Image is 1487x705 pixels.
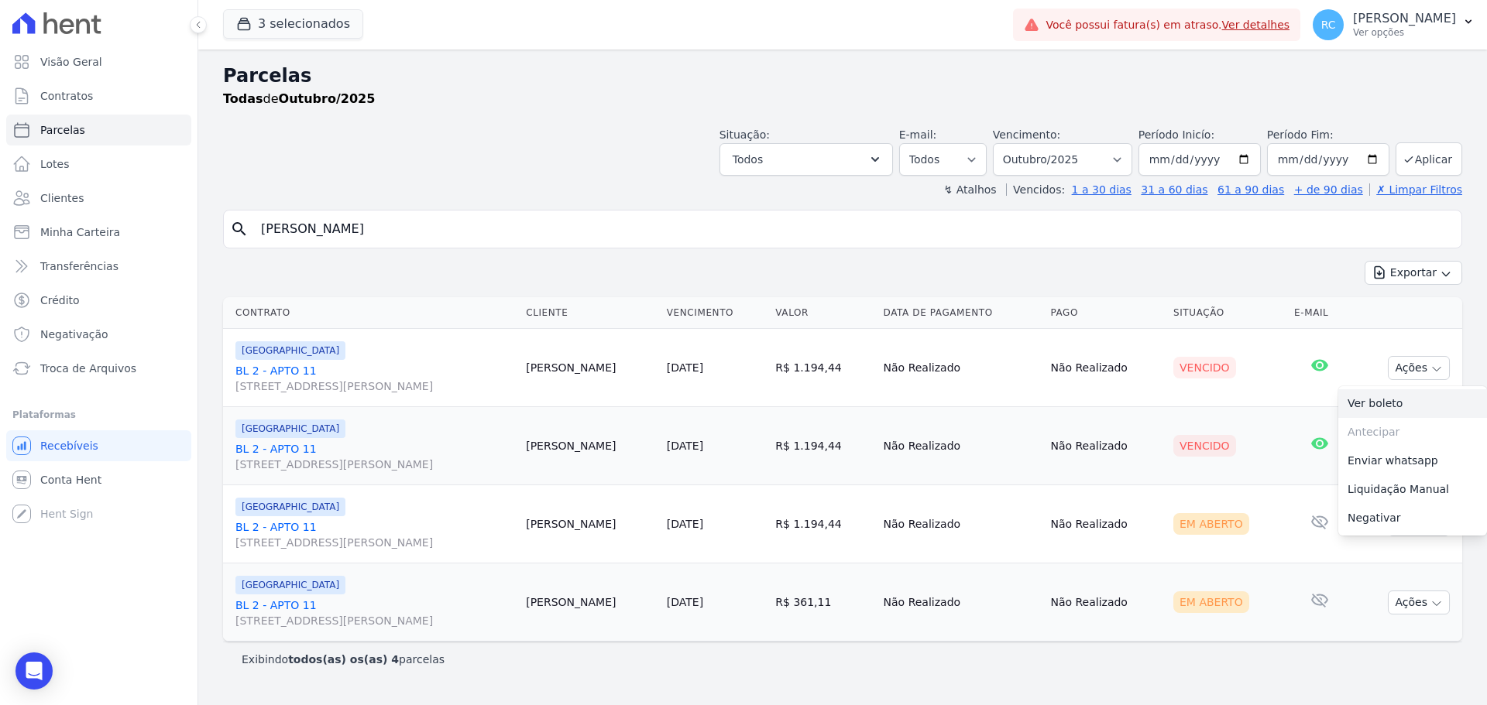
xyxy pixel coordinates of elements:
[6,149,191,180] a: Lotes
[40,190,84,206] span: Clientes
[235,576,345,594] span: [GEOGRAPHIC_DATA]
[235,613,513,628] span: [STREET_ADDRESS][PERSON_NAME]
[235,378,513,394] span: [STREET_ADDRESS][PERSON_NAME]
[719,128,770,141] label: Situação:
[1044,407,1167,485] td: Não Realizado
[1353,26,1456,39] p: Ver opções
[223,62,1462,90] h2: Parcelas
[1173,513,1249,535] div: Em Aberto
[40,156,70,172] span: Lotes
[520,407,661,485] td: [PERSON_NAME]
[1300,3,1487,46] button: RC [PERSON_NAME] Ver opções
[1365,261,1462,285] button: Exportar
[719,143,893,176] button: Todos
[235,441,513,472] a: BL 2 - APTO 11[STREET_ADDRESS][PERSON_NAME]
[40,293,80,308] span: Crédito
[943,183,996,196] label: ↯ Atalhos
[661,297,770,329] th: Vencimento
[242,652,445,667] p: Exibindo parcelas
[223,90,375,108] p: de
[1288,297,1352,329] th: E-mail
[877,485,1045,563] td: Não Realizado
[1338,389,1487,418] a: Ver boleto
[899,128,937,141] label: E-mail:
[733,150,763,169] span: Todos
[1353,11,1456,26] p: [PERSON_NAME]
[235,597,513,628] a: BL 2 - APTO 11[STREET_ADDRESS][PERSON_NAME]
[6,353,191,384] a: Troca de Arquivos
[520,485,661,563] td: [PERSON_NAME]
[235,519,513,550] a: BL 2 - APTO 11[STREET_ADDRESS][PERSON_NAME]
[1369,183,1462,196] a: ✗ Limpar Filtros
[1173,435,1236,457] div: Vencido
[1138,128,1214,141] label: Período Inicío:
[223,9,363,39] button: 3 selecionados
[1167,297,1288,329] th: Situação
[877,407,1045,485] td: Não Realizado
[15,652,53,690] div: Open Intercom Messenger
[1046,17,1290,33] span: Você possui fatura(s) em atraso.
[1388,590,1450,614] button: Ações
[667,440,703,452] a: [DATE]
[40,438,98,453] span: Recebíveis
[667,596,703,608] a: [DATE]
[1338,504,1487,532] a: Negativar
[667,361,703,374] a: [DATE]
[877,329,1045,407] td: Não Realizado
[230,220,249,238] i: search
[6,183,191,214] a: Clientes
[1217,183,1284,196] a: 61 a 90 dias
[1388,356,1450,380] button: Ações
[6,285,191,316] a: Crédito
[520,329,661,407] td: [PERSON_NAME]
[1141,183,1207,196] a: 31 a 60 dias
[1338,447,1487,475] a: Enviar whatsapp
[1338,475,1487,504] a: Liquidação Manual
[279,91,376,106] strong: Outubro/2025
[6,430,191,461] a: Recebíveis
[252,214,1455,245] input: Buscar por nome do lote ou do cliente
[6,115,191,145] a: Parcelas
[1338,418,1487,447] span: Antecipar
[40,88,93,104] span: Contratos
[40,472,101,488] span: Conta Hent
[1044,329,1167,407] td: Não Realizado
[667,518,703,530] a: [DATE]
[40,258,118,274] span: Transferências
[1044,563,1167,642] td: Não Realizado
[40,122,85,138] span: Parcelas
[1173,357,1236,378] div: Vencido
[235,535,513,550] span: [STREET_ADDRESS][PERSON_NAME]
[1396,142,1462,176] button: Aplicar
[288,653,399,666] b: todos(as) os(as) 4
[223,297,520,329] th: Contrato
[769,563,877,642] td: R$ 361,11
[877,563,1045,642] td: Não Realizado
[6,46,191,77] a: Visão Geral
[6,251,191,282] a: Transferências
[769,407,877,485] td: R$ 1.194,44
[1173,591,1249,613] div: Em Aberto
[1072,183,1132,196] a: 1 a 30 dias
[235,419,345,438] span: [GEOGRAPHIC_DATA]
[520,297,661,329] th: Cliente
[40,327,108,342] span: Negativação
[769,329,877,407] td: R$ 1.194,44
[6,464,191,495] a: Conta Hent
[1006,183,1065,196] label: Vencidos:
[235,457,513,472] span: [STREET_ADDRESS][PERSON_NAME]
[235,498,345,516] span: [GEOGRAPHIC_DATA]
[40,54,102,70] span: Visão Geral
[1044,297,1167,329] th: Pago
[6,319,191,350] a: Negativação
[1267,127,1389,143] label: Período Fim:
[12,406,185,424] div: Plataformas
[6,217,191,248] a: Minha Carteira
[1044,485,1167,563] td: Não Realizado
[1222,19,1290,31] a: Ver detalhes
[223,91,263,106] strong: Todas
[520,563,661,642] td: [PERSON_NAME]
[1321,19,1336,30] span: RC
[6,80,191,111] a: Contratos
[993,128,1060,141] label: Vencimento:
